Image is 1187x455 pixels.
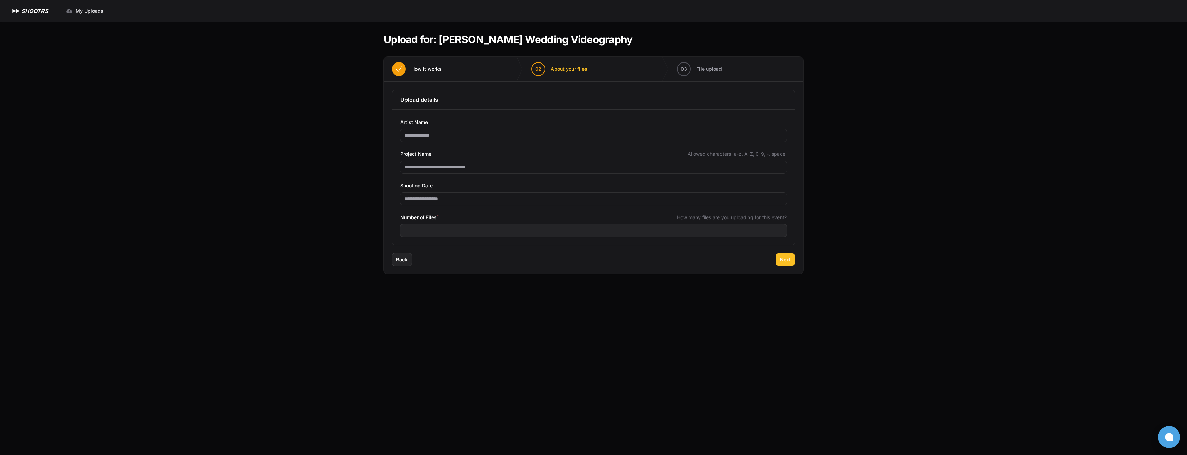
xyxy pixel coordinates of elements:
span: Next [780,256,791,263]
img: SHOOTRS [11,7,21,15]
button: How it works [384,57,450,81]
span: Back [396,256,408,263]
span: About your files [551,66,587,72]
a: SHOOTRS SHOOTRS [11,7,48,15]
h1: SHOOTRS [21,7,48,15]
span: Number of Files [400,213,439,222]
button: Open chat window [1158,426,1180,448]
h3: Upload details [400,96,787,104]
span: 03 [681,66,687,72]
h1: Upload for: [PERSON_NAME] Wedding Videography [384,33,632,46]
span: How many files are you uploading for this event? [677,214,787,221]
button: Next [776,253,795,266]
span: File upload [696,66,722,72]
span: Allowed characters: a-z, A-Z, 0-9, -, space. [688,151,787,157]
span: Artist Name [400,118,428,126]
button: 03 File upload [669,57,730,81]
button: 02 About your files [523,57,596,81]
a: My Uploads [62,5,108,17]
button: Back [392,253,412,266]
span: 02 [535,66,541,72]
span: My Uploads [76,8,104,14]
span: How it works [411,66,442,72]
span: Shooting Date [400,182,433,190]
span: Project Name [400,150,431,158]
